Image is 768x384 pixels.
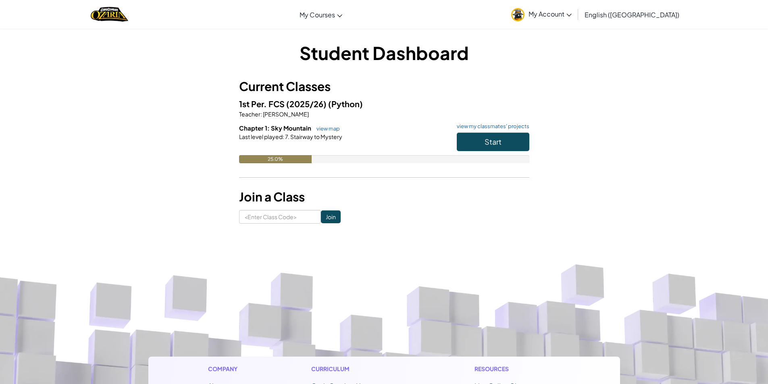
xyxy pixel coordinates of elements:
[239,110,260,118] span: Teacher
[239,155,312,163] div: 25.0%
[300,10,335,19] span: My Courses
[239,77,529,95] h3: Current Classes
[239,99,328,109] span: 1st Per. FCS (2025/26)
[457,133,529,151] button: Start
[91,6,128,23] img: Home
[507,2,576,27] a: My Account
[485,137,502,146] span: Start
[239,40,529,65] h1: Student Dashboard
[475,365,560,373] h1: Resources
[328,99,363,109] span: (Python)
[283,133,284,140] span: :
[321,210,341,223] input: Join
[239,133,283,140] span: Last level played
[585,10,679,19] span: English ([GEOGRAPHIC_DATA])
[208,365,246,373] h1: Company
[289,133,342,140] span: Stairway to Mystery
[239,188,529,206] h3: Join a Class
[529,10,572,18] span: My Account
[312,125,340,132] a: view map
[581,4,683,25] a: English ([GEOGRAPHIC_DATA])
[453,124,529,129] a: view my classmates' projects
[284,133,289,140] span: 7.
[511,8,524,21] img: avatar
[262,110,309,118] span: [PERSON_NAME]
[260,110,262,118] span: :
[91,6,128,23] a: Ozaria by CodeCombat logo
[296,4,346,25] a: My Courses
[311,365,409,373] h1: Curriculum
[239,124,312,132] span: Chapter 1: Sky Mountain
[239,210,321,224] input: <Enter Class Code>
